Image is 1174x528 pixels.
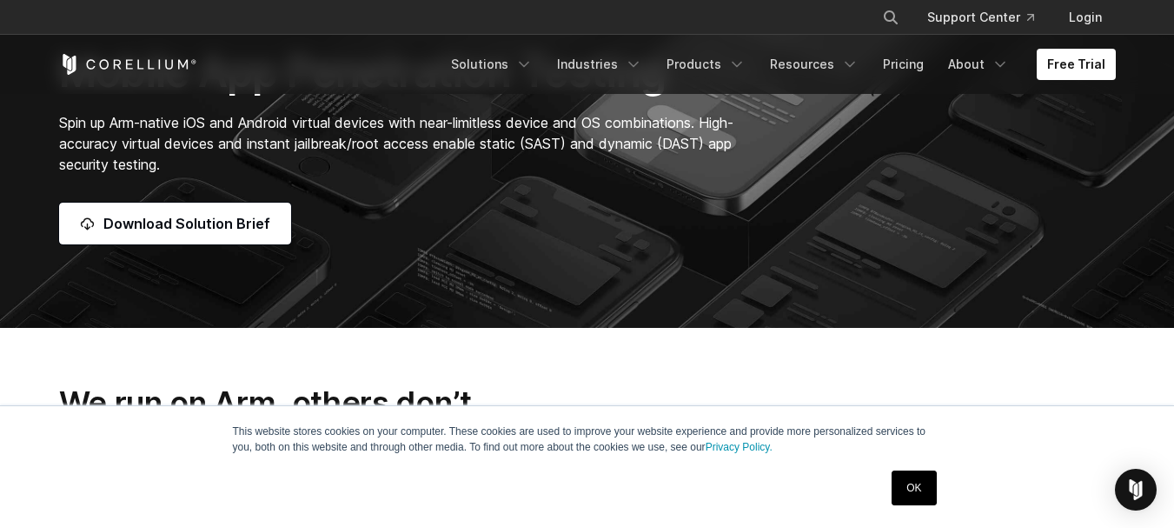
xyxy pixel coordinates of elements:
a: Pricing [872,49,934,80]
div: Navigation Menu [441,49,1116,80]
a: Products [656,49,756,80]
button: Search [875,2,906,33]
a: Industries [547,49,653,80]
a: Support Center [913,2,1048,33]
div: Navigation Menu [861,2,1116,33]
a: Corellium Home [59,54,197,75]
a: Solutions [441,49,543,80]
span: Download Solution Brief [103,213,270,234]
a: About [938,49,1019,80]
h3: We run on Arm, others don’t [59,384,1116,422]
a: Free Trial [1037,49,1116,80]
a: Resources [759,49,869,80]
div: Open Intercom Messenger [1115,469,1157,511]
p: This website stores cookies on your computer. These cookies are used to improve your website expe... [233,424,942,455]
span: Spin up Arm-native iOS and Android virtual devices with near-limitless device and OS combinations... [59,114,733,173]
a: Login [1055,2,1116,33]
a: OK [892,471,936,505]
a: Privacy Policy. [706,441,773,453]
a: Download Solution Brief [59,203,291,244]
